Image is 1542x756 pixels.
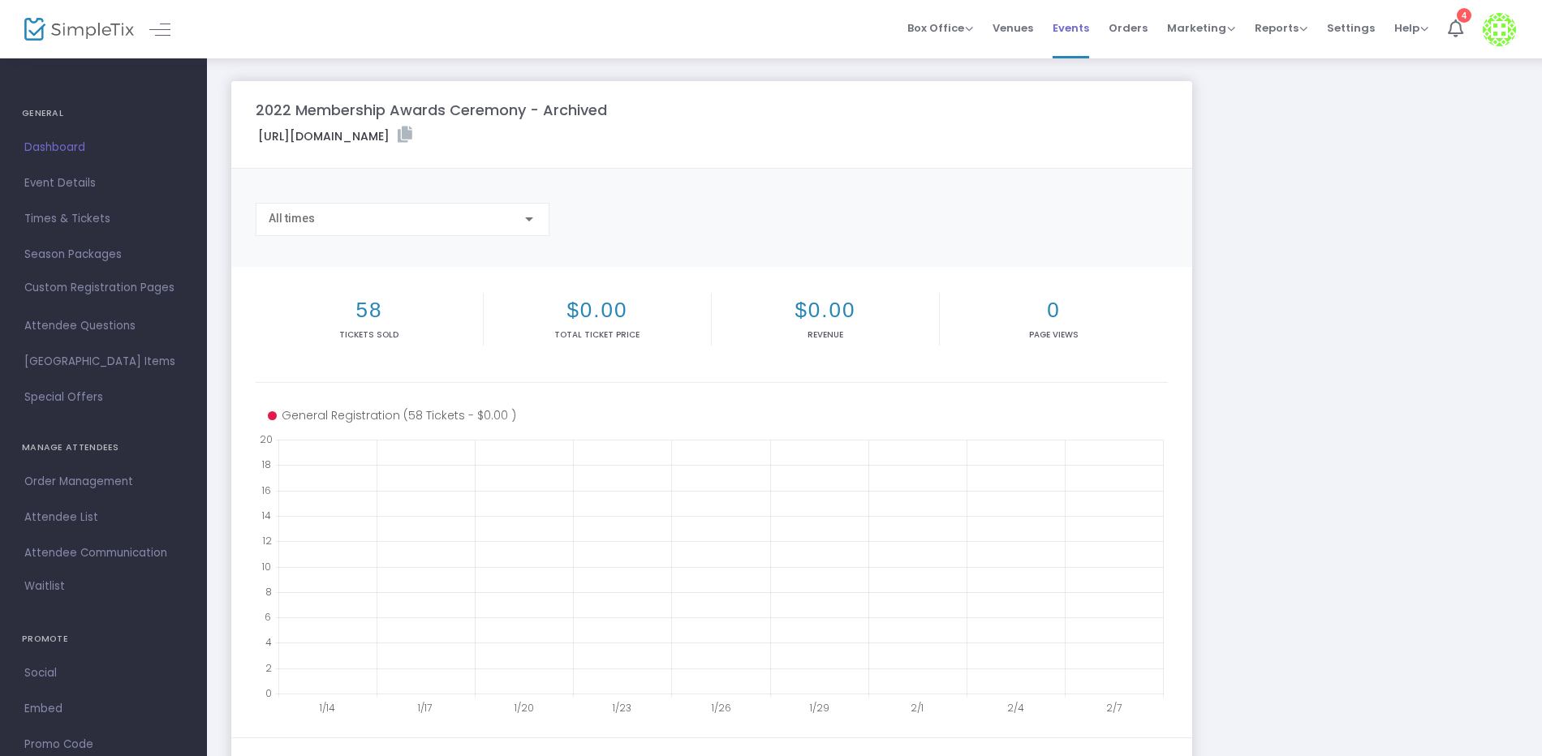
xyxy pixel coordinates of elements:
span: Orders [1109,7,1148,49]
text: 1/29 [809,701,829,715]
span: Event Details [24,173,183,194]
span: Box Office [907,20,973,36]
span: Events [1053,7,1089,49]
text: 2/1 [911,701,924,715]
span: Settings [1327,7,1375,49]
h2: 58 [259,298,480,323]
span: Order Management [24,471,183,492]
h4: MANAGE ATTENDEES [22,432,185,464]
text: 14 [261,508,271,522]
span: Custom Registration Pages [24,280,174,296]
text: 2/7 [1106,701,1122,715]
span: Attendee List [24,507,183,528]
text: 16 [261,483,271,496]
text: 2 [265,660,272,674]
text: 1/26 [711,701,731,715]
p: Revenue [715,329,936,341]
span: Season Packages [24,244,183,265]
text: 12 [262,534,272,548]
text: 6 [265,610,271,624]
p: Total Ticket Price [487,329,708,341]
span: Attendee Questions [24,316,183,337]
h2: 0 [943,298,1165,323]
span: Reports [1255,20,1307,36]
text: 1/20 [514,701,534,715]
h2: $0.00 [715,298,936,323]
p: Page Views [943,329,1165,341]
label: [URL][DOMAIN_NAME] [258,127,412,145]
m-panel-title: 2022 Membership Awards Ceremony - Archived [256,99,607,121]
h4: GENERAL [22,97,185,130]
h4: PROMOTE [22,623,185,655]
span: All times [269,212,315,225]
text: 1/23 [612,701,631,715]
span: Special Offers [24,387,183,408]
text: 20 [260,432,273,446]
text: 1/17 [417,701,432,715]
span: Times & Tickets [24,208,183,230]
span: Waitlist [24,578,65,595]
p: Tickets sold [259,329,480,341]
text: 0 [265,686,272,700]
h2: $0.00 [487,298,708,323]
span: Help [1394,20,1428,36]
text: 2/4 [1007,701,1024,715]
span: [GEOGRAPHIC_DATA] Items [24,351,183,372]
text: 4 [265,635,272,649]
span: Promo Code [24,734,183,755]
span: Marketing [1167,20,1235,36]
text: 8 [265,584,272,598]
span: Venues [993,7,1033,49]
text: 1/14 [319,701,335,715]
span: Attendee Communication [24,543,183,564]
text: 10 [261,559,271,573]
span: Embed [24,698,183,719]
div: 4 [1457,8,1471,23]
span: Dashboard [24,137,183,158]
span: Social [24,663,183,684]
text: 18 [261,457,271,471]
